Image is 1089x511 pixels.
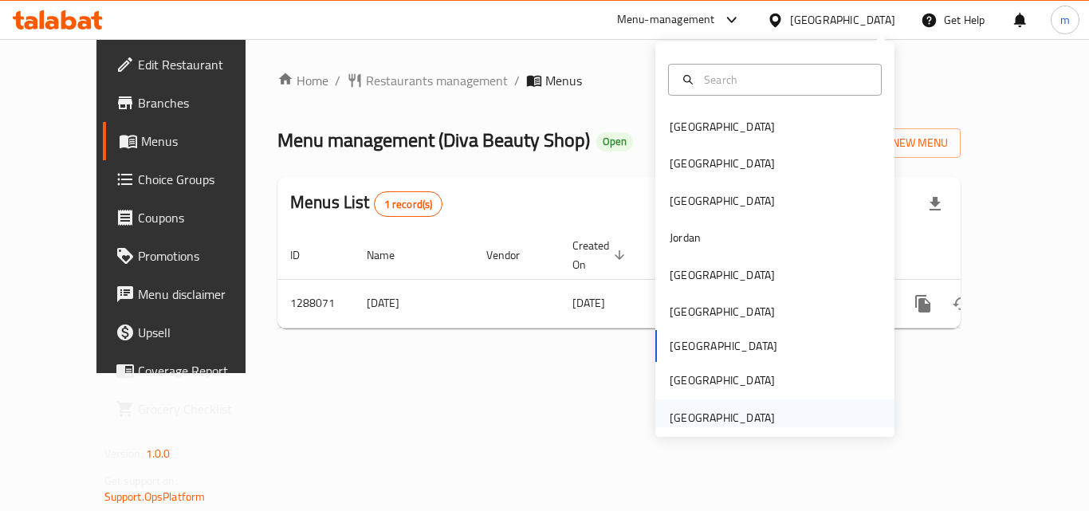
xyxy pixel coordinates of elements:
span: Promotions [138,246,265,265]
span: Vendor [486,246,541,265]
a: Coupons [103,199,278,237]
span: ID [290,246,320,265]
span: [DATE] [572,293,605,313]
div: [GEOGRAPHIC_DATA] [670,266,775,284]
a: Grocery Checklist [103,390,278,428]
div: [GEOGRAPHIC_DATA] [670,118,775,136]
div: Menu-management [617,10,715,29]
span: Upsell [138,323,265,342]
span: Menu disclaimer [138,285,265,304]
span: m [1060,11,1070,29]
span: Get support on: [104,470,178,491]
li: / [514,71,520,90]
button: more [904,285,942,323]
a: Branches [103,84,278,122]
div: Open [596,132,633,151]
div: [GEOGRAPHIC_DATA] [670,303,775,320]
a: Menu disclaimer [103,275,278,313]
span: Edit Restaurant [138,55,265,74]
a: Coverage Report [103,352,278,390]
td: [DATE] [354,279,474,328]
span: Menu management ( Diva Beauty Shop ) [277,122,590,158]
span: Menus [545,71,582,90]
span: Add New Menu [850,133,948,153]
a: Home [277,71,328,90]
span: Coupons [138,208,265,227]
a: Menus [103,122,278,160]
a: Restaurants management [347,71,508,90]
span: 1.0.0 [146,443,171,464]
span: Open [596,135,633,148]
span: 1 record(s) [375,197,442,212]
a: Choice Groups [103,160,278,199]
span: Coverage Report [138,361,265,380]
a: Promotions [103,237,278,275]
div: [GEOGRAPHIC_DATA] [790,11,895,29]
button: Change Status [942,285,981,323]
h2: Menus List [290,191,442,217]
span: Created On [572,236,630,274]
span: Grocery Checklist [138,399,265,419]
a: Support.OpsPlatform [104,486,206,507]
button: Add New Menu [837,128,961,158]
div: [GEOGRAPHIC_DATA] [670,409,775,426]
a: Edit Restaurant [103,45,278,84]
input: Search [698,71,871,88]
span: Version: [104,443,143,464]
div: Export file [916,185,954,223]
div: [GEOGRAPHIC_DATA] [670,192,775,210]
div: [GEOGRAPHIC_DATA] [670,155,775,172]
span: Choice Groups [138,170,265,189]
div: [GEOGRAPHIC_DATA] [670,371,775,389]
span: Name [367,246,415,265]
span: Branches [138,93,265,112]
nav: breadcrumb [277,71,961,90]
a: Upsell [103,313,278,352]
div: Total records count [374,191,443,217]
span: Menus [141,132,265,151]
li: / [335,71,340,90]
td: 1288071 [277,279,354,328]
div: Jordan [670,229,701,246]
span: Restaurants management [366,71,508,90]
